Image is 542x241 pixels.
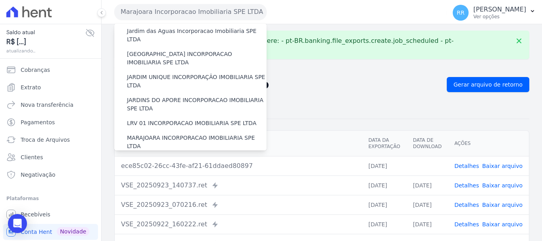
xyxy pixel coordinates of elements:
[454,202,479,208] a: Detalhes
[457,10,464,15] span: RR
[3,206,98,222] a: Recebíveis
[121,181,356,190] div: VSE_20250923_140737.ret
[362,195,406,214] td: [DATE]
[127,119,256,127] label: LRV 01 INCORPORACAO IMOBILIARIA SPE LTDA
[21,136,70,144] span: Troca de Arquivos
[3,79,98,95] a: Extrato
[6,28,85,37] span: Saldo atual
[454,221,479,228] a: Detalhes
[407,214,448,234] td: [DATE]
[447,77,529,92] a: Gerar arquivo de retorno
[6,194,95,203] div: Plataformas
[127,73,267,90] label: JARDIM UNIQUE INCORPORAÇÃO IMOBILIARIA SPE LTDA
[127,27,267,44] label: Jardim das Aguas Incorporacao Imobiliaria SPE LTDA
[6,37,85,47] span: R$ [...]
[6,47,85,54] span: atualizando...
[3,132,98,148] a: Troca de Arquivos
[133,37,510,53] p: Translation missing. Options considered were: - pt-BR.banking.file_exports.create.job_scheduled -...
[121,200,356,210] div: VSE_20250923_070216.ret
[127,50,267,67] label: [GEOGRAPHIC_DATA] INCORPORACAO IMOBILIARIA SPE LTDA
[114,66,529,74] nav: Breadcrumb
[448,131,529,156] th: Ações
[407,175,448,195] td: [DATE]
[473,6,526,13] p: [PERSON_NAME]
[121,161,356,171] div: ece85c02-26cc-43fe-af21-61ddaed80897
[362,175,406,195] td: [DATE]
[21,118,55,126] span: Pagamentos
[8,214,27,233] div: Open Intercom Messenger
[21,101,73,109] span: Nova transferência
[3,224,98,240] a: Conta Hent Novidade
[362,156,406,175] td: [DATE]
[482,221,523,228] a: Baixar arquivo
[407,195,448,214] td: [DATE]
[362,131,406,156] th: Data da Exportação
[21,210,50,218] span: Recebíveis
[446,2,542,24] button: RR [PERSON_NAME] Ver opções
[114,4,267,20] button: Marajoara Incorporacao Imobiliaria SPE LTDA
[57,227,89,236] span: Novidade
[454,81,523,89] span: Gerar arquivo de retorno
[114,79,440,90] h2: Exportações de Retorno
[454,163,479,169] a: Detalhes
[3,62,98,78] a: Cobranças
[473,13,526,20] p: Ver opções
[362,214,406,234] td: [DATE]
[21,83,41,91] span: Extrato
[127,96,267,113] label: JARDINS DO APORE INCORPORACAO IMOBILIARIA SPE LTDA
[3,114,98,130] a: Pagamentos
[3,167,98,183] a: Negativação
[482,163,523,169] a: Baixar arquivo
[127,134,267,150] label: MARAJOARA INCORPORACAO IMOBILIARIA SPE LTDA
[21,228,52,236] span: Conta Hent
[3,97,98,113] a: Nova transferência
[3,149,98,165] a: Clientes
[482,182,523,189] a: Baixar arquivo
[21,66,50,74] span: Cobranças
[21,153,43,161] span: Clientes
[482,202,523,208] a: Baixar arquivo
[21,171,56,179] span: Negativação
[454,182,479,189] a: Detalhes
[407,131,448,156] th: Data de Download
[121,220,356,229] div: VSE_20250922_160222.ret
